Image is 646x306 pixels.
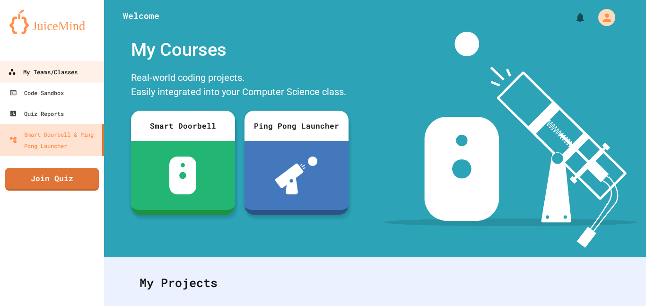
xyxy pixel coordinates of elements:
[275,157,317,194] img: ppl-with-ball.png
[126,68,353,104] div: Real-world coding projects. Easily integrated into your Computer Science class.
[126,32,353,68] div: My Courses
[130,264,620,301] div: My Projects
[5,168,99,191] a: Join Quiz
[8,66,78,78] div: My Teams/Classes
[557,9,588,26] div: My Notifications
[9,129,98,151] div: Smart Doorbell & Ping Pong Launcher
[244,111,349,141] div: Ping Pong Launcher
[9,9,95,34] img: logo-orange.svg
[169,157,196,194] img: sdb-white.svg
[384,32,637,248] img: banner-image-my-projects.png
[588,7,618,28] div: My Account
[9,108,64,119] div: Quiz Reports
[9,87,64,98] div: Code Sandbox
[131,111,235,141] div: Smart Doorbell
